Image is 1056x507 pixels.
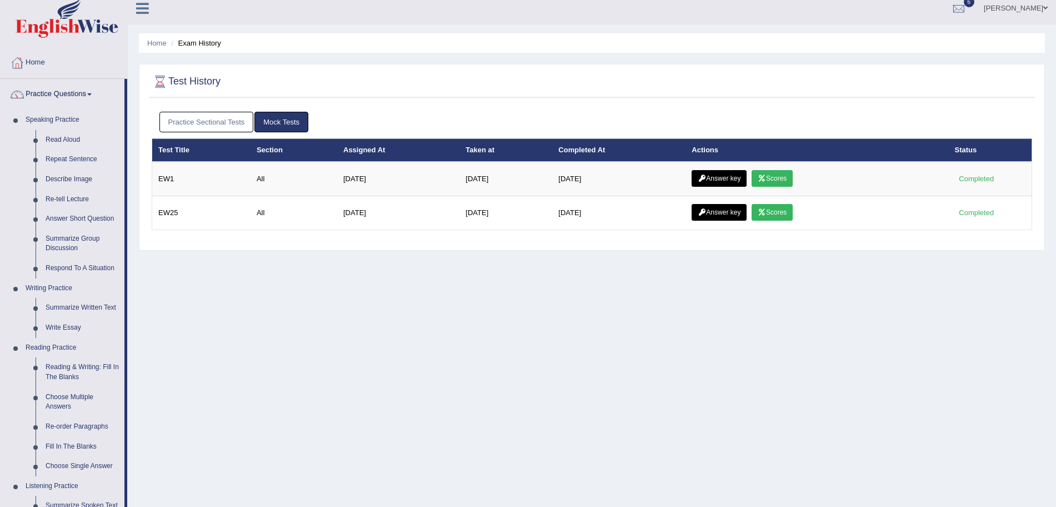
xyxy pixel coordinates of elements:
[251,196,337,230] td: All
[168,38,221,48] li: Exam History
[21,110,124,130] a: Speaking Practice
[337,162,459,196] td: [DATE]
[337,196,459,230] td: [DATE]
[254,112,308,132] a: Mock Tests
[752,204,793,221] a: Scores
[152,138,251,162] th: Test Title
[552,138,685,162] th: Completed At
[152,73,221,90] h2: Test History
[41,190,124,210] a: Re-tell Lecture
[159,112,254,132] a: Practice Sectional Tests
[41,417,124,437] a: Re-order Paragraphs
[459,196,552,230] td: [DATE]
[41,298,124,318] a: Summarize Written Text
[152,162,251,196] td: EW1
[41,259,124,279] a: Respond To A Situation
[692,170,747,187] a: Answer key
[41,229,124,259] a: Summarize Group Discussion
[955,207,998,218] div: Completed
[692,204,747,221] a: Answer key
[21,338,124,358] a: Reading Practice
[337,138,459,162] th: Assigned At
[459,138,552,162] th: Taken at
[459,162,552,196] td: [DATE]
[41,387,124,417] a: Choose Multiple Answers
[41,170,124,190] a: Describe Image
[752,170,793,187] a: Scores
[41,130,124,150] a: Read Aloud
[949,138,1032,162] th: Status
[152,196,251,230] td: EW25
[41,209,124,229] a: Answer Short Question
[41,318,124,338] a: Write Essay
[955,173,998,185] div: Completed
[251,162,337,196] td: All
[21,279,124,299] a: Writing Practice
[21,476,124,496] a: Listening Practice
[552,162,685,196] td: [DATE]
[685,138,948,162] th: Actions
[41,456,124,476] a: Choose Single Answer
[1,47,127,75] a: Home
[41,357,124,387] a: Reading & Writing: Fill In The Blanks
[147,39,167,47] a: Home
[1,79,124,107] a: Practice Questions
[41,150,124,170] a: Repeat Sentence
[251,138,337,162] th: Section
[552,196,685,230] td: [DATE]
[41,437,124,457] a: Fill In The Blanks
